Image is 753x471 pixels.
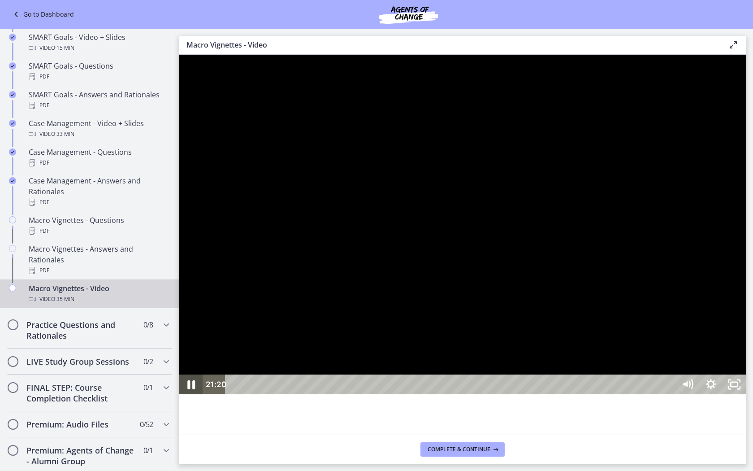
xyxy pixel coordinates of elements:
div: Video [29,43,169,53]
div: PDF [29,157,169,168]
i: Completed [9,177,16,184]
span: · 35 min [55,294,74,305]
i: Completed [9,34,16,41]
button: Mute [497,320,520,340]
img: Agents of Change [355,4,462,25]
span: · 33 min [55,129,74,140]
div: SMART Goals - Video + Slides [29,32,169,53]
span: 0 / 1 [143,382,153,393]
span: 0 / 8 [143,319,153,330]
h2: Practice Questions and Rationales [26,319,136,341]
span: 0 / 52 [140,419,153,430]
h2: FINAL STEP: Course Completion Checklist [26,382,136,404]
div: Case Management - Answers and Rationales [29,175,169,208]
div: Macro Vignettes - Video [29,283,169,305]
button: Complete & continue [420,442,505,457]
span: Complete & continue [428,446,490,453]
h3: Macro Vignettes - Video [186,39,714,50]
div: PDF [29,197,169,208]
button: Unfullscreen [543,320,567,340]
div: Case Management - Video + Slides [29,118,169,140]
div: SMART Goals - Questions [29,61,169,82]
span: 0 / 2 [143,356,153,367]
i: Completed [9,148,16,156]
div: PDF [29,265,169,276]
i: Completed [9,120,16,127]
div: Macro Vignettes - Questions [29,215,169,236]
i: Completed [9,91,16,98]
div: Video [29,294,169,305]
div: PDF [29,71,169,82]
a: Go to Dashboard [11,9,74,20]
div: PDF [29,100,169,111]
div: PDF [29,226,169,236]
span: · 15 min [55,43,74,53]
span: 0 / 1 [143,445,153,456]
h2: Premium: Agents of Change - Alumni Group [26,445,136,467]
i: Completed [9,62,16,70]
h2: LIVE Study Group Sessions [26,356,136,367]
iframe: Video Lesson [179,55,746,394]
div: Macro Vignettes - Answers and Rationales [29,244,169,276]
button: Show settings menu [520,320,543,340]
div: Case Management - Questions [29,147,169,168]
div: Video [29,129,169,140]
div: SMART Goals - Answers and Rationales [29,89,169,111]
h2: Premium: Audio Files [26,419,136,430]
